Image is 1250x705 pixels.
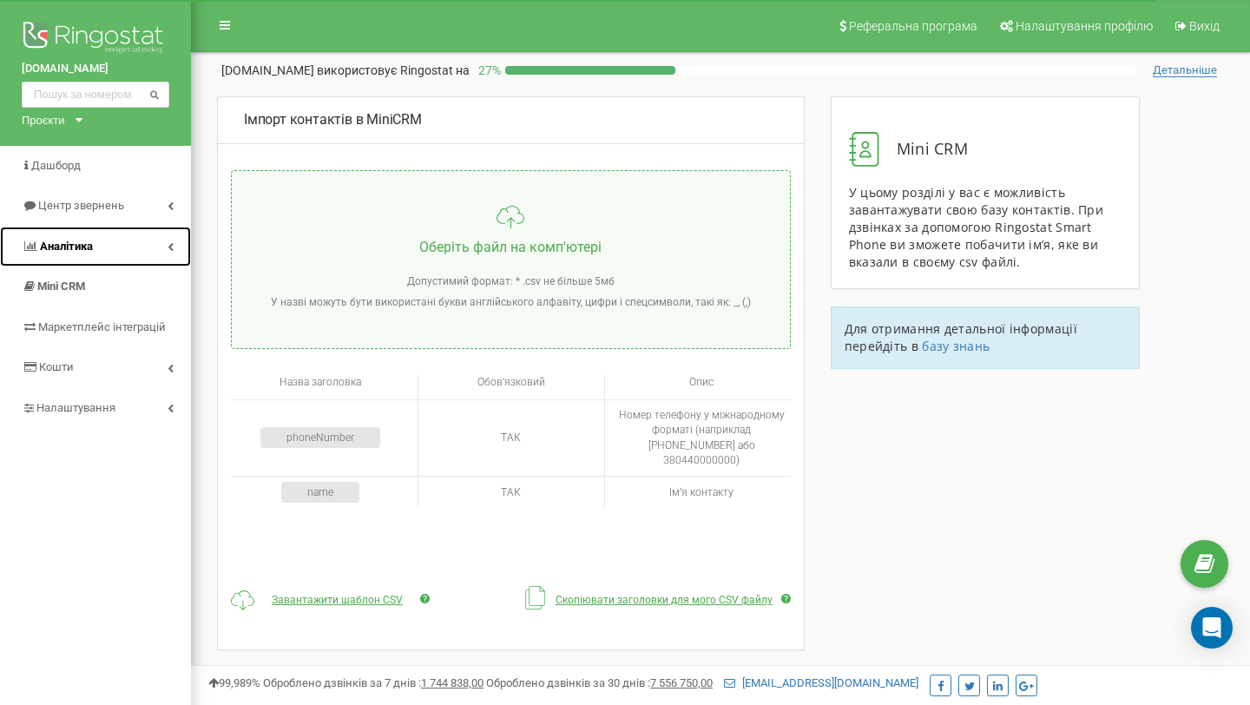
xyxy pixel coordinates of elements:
[619,409,785,465] span: Номер телефону у міжнародному форматі (наприклад [PHONE_NUMBER] або 380440000000)
[1016,19,1153,33] span: Налаштування профілю
[22,112,65,128] div: Проєкти
[669,486,734,498] span: Імʼя контакту
[501,486,521,498] span: ТАК
[260,427,380,448] div: phoneNumber
[272,594,403,606] span: Завантажити шаблон CSV
[556,594,773,606] span: Скопіювати заголовки для мого CSV файлу
[22,61,169,77] a: [DOMAIN_NAME]
[501,432,521,444] span: ТАК
[244,111,422,128] span: Імпорт контактів в MiniCRM
[1153,63,1217,77] span: Детальніше
[221,62,470,79] p: [DOMAIN_NAME]
[470,62,505,79] p: 27 %
[281,482,359,503] div: name
[477,376,545,388] span: Обов'язковий
[849,132,1122,167] div: Mini CRM
[486,676,713,689] span: Оброблено дзвінків за 30 днів :
[208,676,260,689] span: 99,989%
[317,63,470,77] span: використовує Ringostat на
[38,320,166,333] span: Маркетплейс інтеграцій
[849,184,1103,270] span: У цьому розділі у вас є можливість завантажувати свою базу контактів. При дзвінках за допомогою R...
[36,401,115,414] span: Налаштування
[263,594,411,606] a: Завантажити шаблон CSV
[724,676,918,689] a: [EMAIL_ADDRESS][DOMAIN_NAME]
[22,82,169,108] input: Пошук за номером
[689,376,714,388] span: Опис
[40,240,93,253] span: Аналiтика
[22,17,169,61] img: Ringostat logo
[922,338,990,354] a: базу знань
[38,199,124,212] span: Центр звернень
[421,676,484,689] u: 1 744 838,00
[650,676,713,689] u: 7 556 750,00
[31,159,81,172] span: Дашборд
[1189,19,1220,33] span: Вихід
[280,376,361,388] span: Назва заголовка
[849,19,977,33] span: Реферальна програма
[37,280,85,293] span: Mini CRM
[845,320,1077,354] span: Для отримання детальної інформації перейдіть в
[263,676,484,689] span: Оброблено дзвінків за 7 днів :
[39,360,74,373] span: Кошти
[1191,607,1233,649] div: Open Intercom Messenger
